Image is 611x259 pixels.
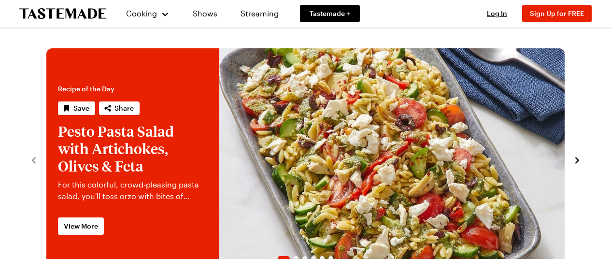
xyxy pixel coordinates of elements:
span: Log In [487,9,507,17]
button: navigate to previous item [29,154,39,165]
span: Tastemade + [310,9,350,18]
a: To Tastemade Home Page [19,8,106,19]
span: Sign Up for FREE [530,9,584,17]
span: Save [73,103,89,113]
a: Tastemade + [300,5,360,22]
button: Share [99,101,140,115]
button: navigate to next item [572,154,582,165]
a: View More [58,217,104,235]
button: Log In [478,9,516,18]
span: Cooking [126,9,157,18]
span: Share [114,103,134,113]
button: Cooking [126,2,170,25]
button: Sign Up for FREE [522,5,592,22]
button: Save recipe [58,101,95,115]
span: View More [64,221,98,231]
